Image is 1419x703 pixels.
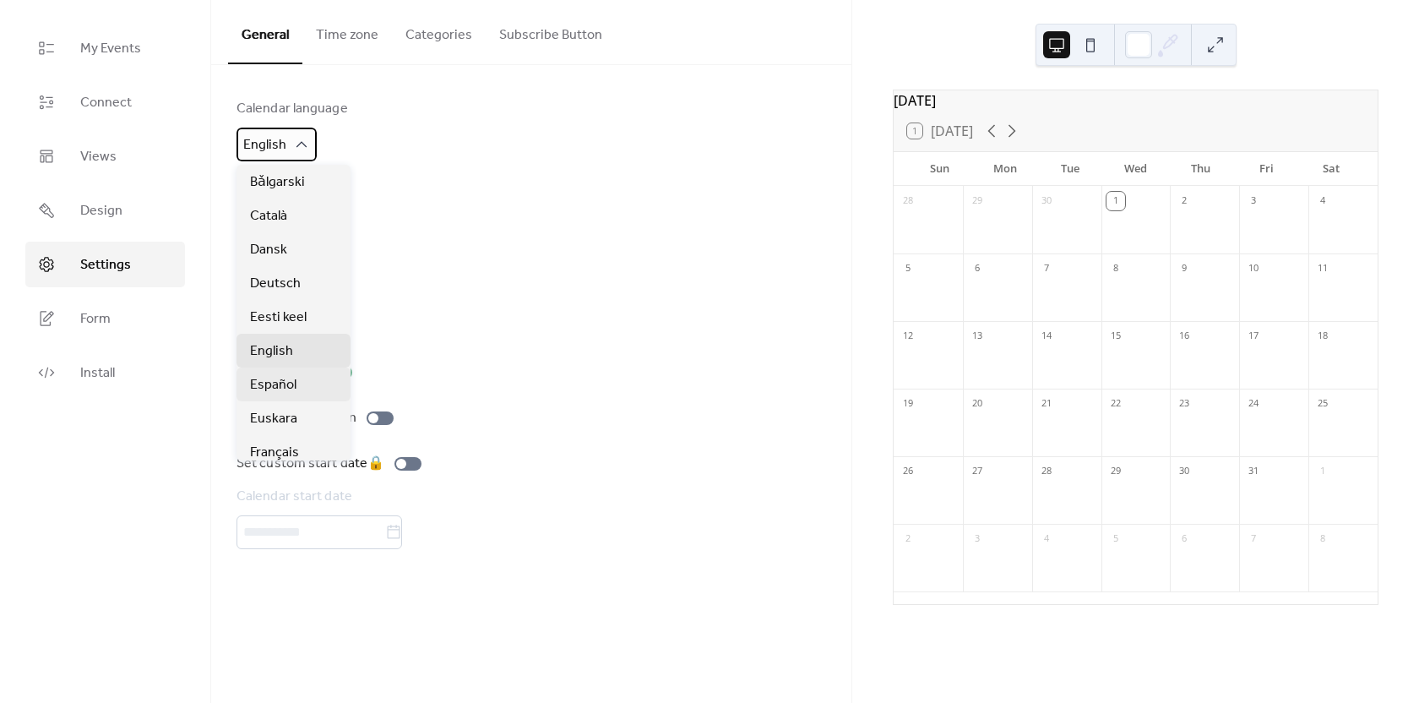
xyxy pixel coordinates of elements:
[1106,259,1125,278] div: 8
[1175,192,1193,210] div: 2
[968,462,987,481] div: 27
[80,93,132,113] span: Connect
[80,309,111,330] span: Form
[25,242,185,287] a: Settings
[1244,395,1263,413] div: 24
[250,308,307,328] span: Eesti keel
[1168,152,1233,186] div: Thu
[1313,192,1332,210] div: 4
[1313,327,1332,346] div: 18
[1037,530,1056,548] div: 4
[899,462,917,481] div: 26
[25,25,185,71] a: My Events
[1106,530,1125,548] div: 5
[1175,530,1193,548] div: 6
[80,39,141,59] span: My Events
[1175,395,1193,413] div: 23
[1244,327,1263,346] div: 17
[1037,462,1056,481] div: 28
[968,530,987,548] div: 3
[1037,327,1056,346] div: 14
[25,188,185,233] a: Design
[1037,259,1056,278] div: 7
[1175,259,1193,278] div: 9
[899,192,917,210] div: 28
[1313,395,1332,413] div: 25
[250,341,293,362] span: English
[1038,152,1103,186] div: Tue
[1106,327,1125,346] div: 15
[80,201,122,221] span: Design
[80,147,117,167] span: Views
[899,395,917,413] div: 19
[80,255,131,275] span: Settings
[899,259,917,278] div: 5
[250,375,296,395] span: Español
[25,350,185,395] a: Install
[894,90,1378,111] div: [DATE]
[1233,152,1298,186] div: Fri
[80,363,115,384] span: Install
[899,327,917,346] div: 12
[1106,395,1125,413] div: 22
[1313,462,1332,481] div: 1
[1103,152,1168,186] div: Wed
[250,172,305,193] span: Bǎlgarski
[243,132,286,158] span: English
[907,152,972,186] div: Sun
[899,530,917,548] div: 2
[968,259,987,278] div: 6
[250,206,287,226] span: Català
[236,99,348,119] div: Calendar language
[1037,192,1056,210] div: 30
[1313,530,1332,548] div: 8
[1244,462,1263,481] div: 31
[968,395,987,413] div: 20
[1244,259,1263,278] div: 10
[972,152,1037,186] div: Mon
[25,296,185,341] a: Form
[968,192,987,210] div: 29
[1175,462,1193,481] div: 30
[250,274,301,294] span: Deutsch
[250,443,299,463] span: Français
[1313,259,1332,278] div: 11
[1106,192,1125,210] div: 1
[1299,152,1364,186] div: Sat
[1244,530,1263,548] div: 7
[1106,462,1125,481] div: 29
[1244,192,1263,210] div: 3
[250,409,297,429] span: Euskara
[250,240,287,260] span: Dansk
[1037,395,1056,413] div: 21
[25,79,185,125] a: Connect
[25,134,185,179] a: Views
[968,327,987,346] div: 13
[1175,327,1193,346] div: 16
